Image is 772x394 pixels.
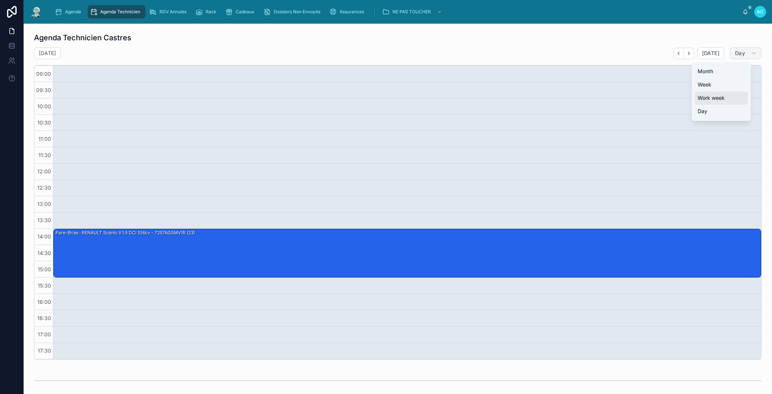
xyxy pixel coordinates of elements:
button: Day [730,47,762,59]
span: RDV Annulés [159,9,186,15]
span: 12:30 [36,184,53,191]
a: Cadeaux [223,5,260,18]
a: Agenda [53,5,86,18]
button: Week [695,78,748,92]
button: Month [695,65,748,78]
span: 10:30 [36,119,53,126]
a: NE PAS TOUCHER [380,5,446,18]
button: Next [684,48,694,59]
div: scrollable content [49,4,742,20]
span: 14:00 [36,233,53,240]
button: Day [695,105,748,118]
span: 12:00 [36,168,53,174]
span: 10:00 [36,103,53,109]
div: Pare-Brise · RENAULT Scénic II 1.5 dCi 106cv - 7257AGSMV1R (23) [55,230,196,236]
h2: [DATE] [39,50,56,57]
span: 16:00 [36,299,53,305]
span: 17:00 [36,331,53,337]
span: Agenda Technicien [100,9,140,15]
span: 16:30 [36,315,53,321]
span: 11:00 [37,136,53,142]
a: RDV Annulés [147,5,192,18]
span: Work week [698,95,725,102]
a: Dossiers Non Envoyés [261,5,326,18]
span: 09:00 [34,71,53,77]
div: Pare-Brise · RENAULT Scénic II 1.5 dCi 106cv - 7257AGSMV1R (23) [54,229,761,277]
span: 15:30 [36,282,53,289]
a: Agenda Technicien [88,5,145,18]
span: NE PAS TOUCHER [392,9,431,15]
h1: Agenda Technicien Castres [34,33,131,43]
span: 09:30 [34,87,53,93]
button: [DATE] [697,47,724,59]
span: 13:00 [36,201,53,207]
span: AC [757,9,763,15]
span: Agenda [65,9,81,15]
button: Work week [695,92,748,105]
span: Rack [206,9,216,15]
a: Rack [193,5,222,18]
span: 15:00 [36,266,53,272]
span: Cadeaux [236,9,254,15]
span: Day [735,50,745,57]
span: Assurances [340,9,364,15]
img: App logo [30,6,43,18]
span: Month [698,68,713,75]
button: Back [673,48,684,59]
span: Dossiers Non Envoyés [274,9,320,15]
span: 13:30 [36,217,53,223]
span: [DATE] [702,50,719,57]
a: Assurances [327,5,369,18]
span: 17:30 [36,347,53,354]
span: Day [698,108,707,115]
span: 11:30 [37,152,53,158]
span: Week [698,81,711,89]
span: 14:30 [36,250,53,256]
